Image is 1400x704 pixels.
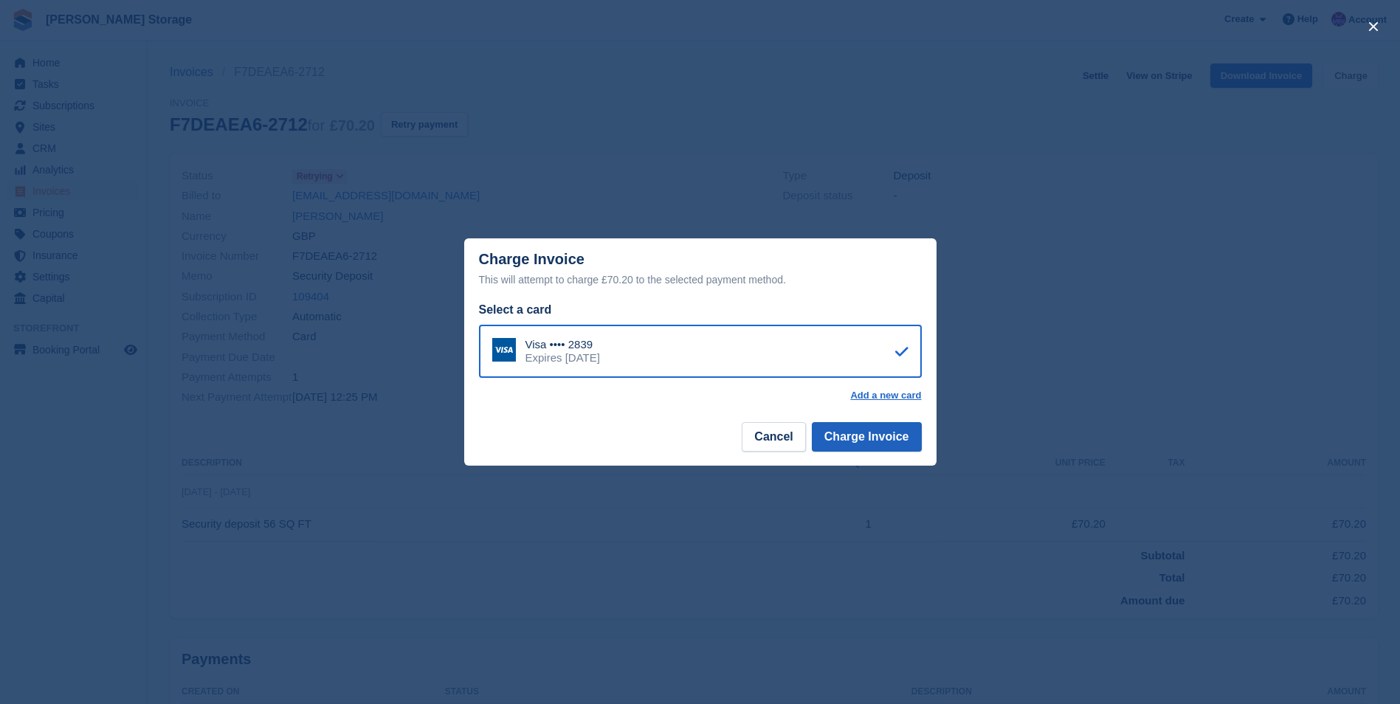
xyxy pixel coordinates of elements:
div: Charge Invoice [479,251,922,289]
img: Visa Logo [492,338,516,362]
div: Expires [DATE] [525,351,600,365]
button: Charge Invoice [812,422,922,452]
div: Visa •••• 2839 [525,338,600,351]
a: Add a new card [850,390,921,401]
button: Cancel [742,422,805,452]
div: This will attempt to charge £70.20 to the selected payment method. [479,271,922,289]
button: close [1362,15,1385,38]
div: Select a card [479,301,922,319]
